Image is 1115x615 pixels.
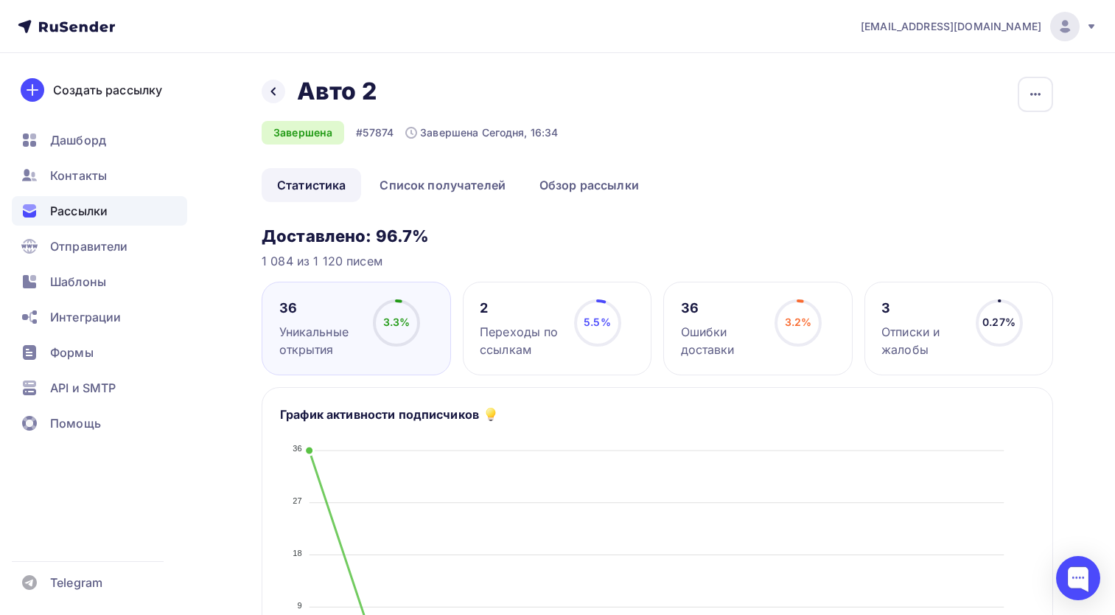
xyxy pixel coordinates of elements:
span: Отправители [50,237,128,255]
span: Шаблоны [50,273,106,291]
span: Рассылки [50,202,108,220]
a: Статистика [262,168,361,202]
span: 5.5% [584,316,611,328]
div: Ошибки доставки [681,323,762,358]
div: 3 [881,299,962,317]
span: API и SMTP [50,379,116,397]
span: Telegram [50,574,102,591]
span: 0.27% [982,316,1016,328]
h5: График активности подписчиков [280,406,479,423]
span: Интеграции [50,308,121,326]
span: Дашборд [50,131,106,149]
h2: Авто 2 [297,77,377,106]
a: [EMAIL_ADDRESS][DOMAIN_NAME] [861,12,1097,41]
a: Отправители [12,232,187,261]
div: Уникальные открытия [279,323,360,358]
a: Список получателей [364,168,521,202]
div: Переходы по ссылкам [480,323,561,358]
span: [EMAIL_ADDRESS][DOMAIN_NAME] [861,19,1041,34]
span: Помощь [50,414,101,432]
div: Завершена Сегодня, 16:34 [405,125,558,140]
div: 1 084 из 1 120 писем [262,252,1053,270]
tspan: 27 [293,496,302,505]
h3: Доставлено: 96.7% [262,226,1053,246]
div: 36 [681,299,762,317]
div: 36 [279,299,360,317]
a: Шаблоны [12,267,187,296]
a: Обзор рассылки [524,168,654,202]
a: Контакты [12,161,187,190]
span: Формы [50,344,94,361]
a: Дашборд [12,125,187,155]
div: Завершена [262,121,344,145]
tspan: 9 [297,601,301,610]
tspan: 18 [293,549,302,557]
div: Отписки и жалобы [881,323,962,358]
a: Формы [12,338,187,367]
span: Контакты [50,167,107,184]
div: Создать рассылку [53,81,162,99]
span: 3.2% [785,316,812,328]
div: #57874 [356,125,394,140]
div: 2 [480,299,561,317]
tspan: 36 [293,444,302,453]
span: 3.3% [383,316,410,328]
a: Рассылки [12,196,187,226]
